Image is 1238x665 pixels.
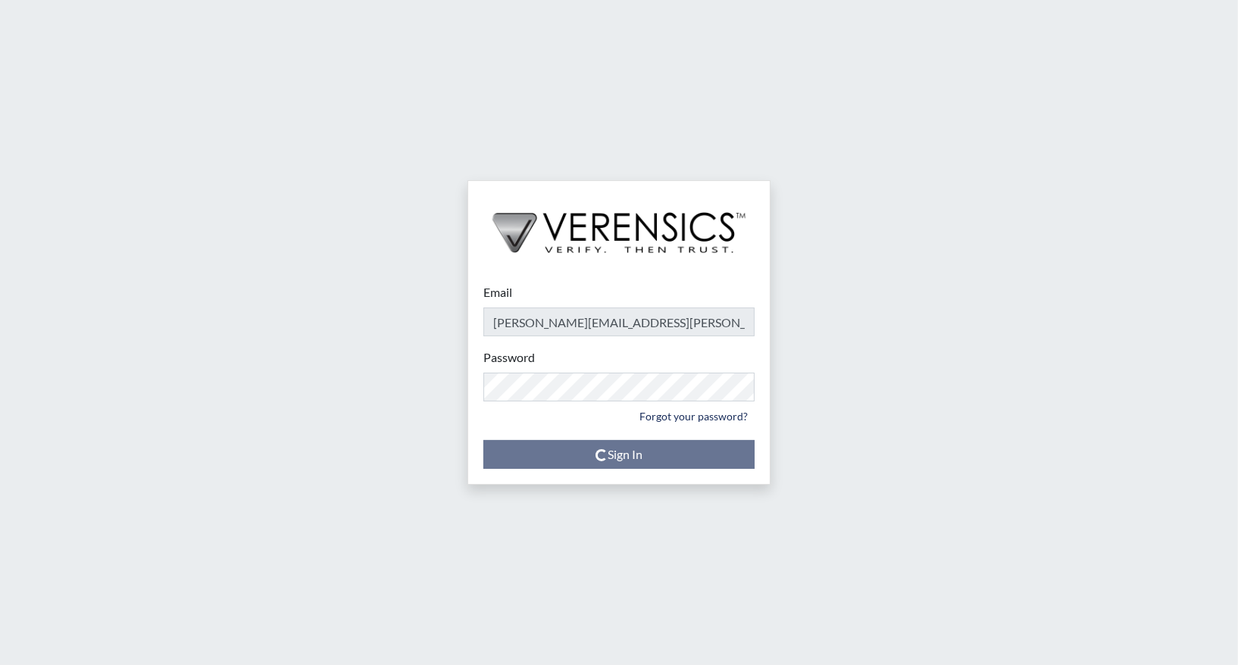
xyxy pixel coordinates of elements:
button: Sign In [483,440,755,469]
label: Email [483,283,512,301]
img: logo-wide-black.2aad4157.png [468,181,770,269]
label: Password [483,348,535,367]
a: Forgot your password? [633,404,755,428]
input: Email [483,308,755,336]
